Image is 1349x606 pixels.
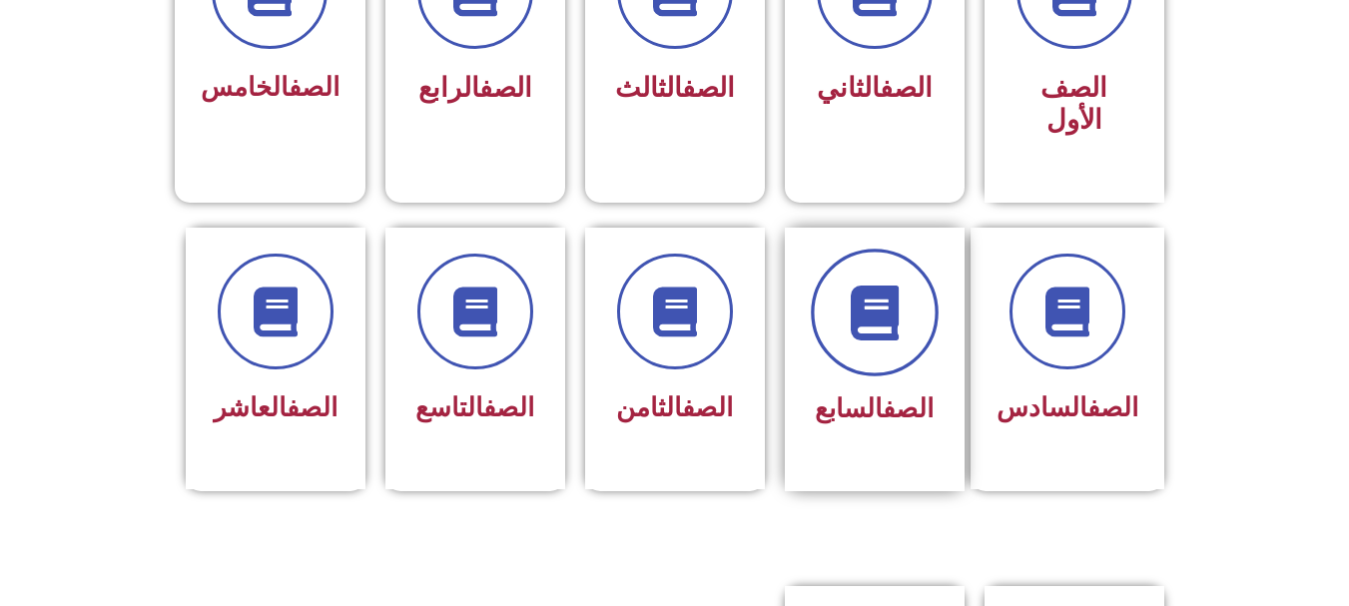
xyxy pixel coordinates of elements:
[289,72,339,102] a: الصف
[201,72,339,102] span: الخامس
[483,392,534,422] a: الصف
[287,392,337,422] a: الصف
[682,392,733,422] a: الصف
[1040,72,1107,136] span: الصف الأول
[479,72,532,104] a: الصف
[214,392,337,422] span: العاشر
[883,393,934,423] a: الصف
[817,72,933,104] span: الثاني
[616,392,733,422] span: الثامن
[415,392,534,422] span: التاسع
[1087,392,1138,422] a: الصف
[418,72,532,104] span: الرابع
[997,392,1138,422] span: السادس
[682,72,735,104] a: الصف
[815,393,934,423] span: السابع
[880,72,933,104] a: الصف
[615,72,735,104] span: الثالث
